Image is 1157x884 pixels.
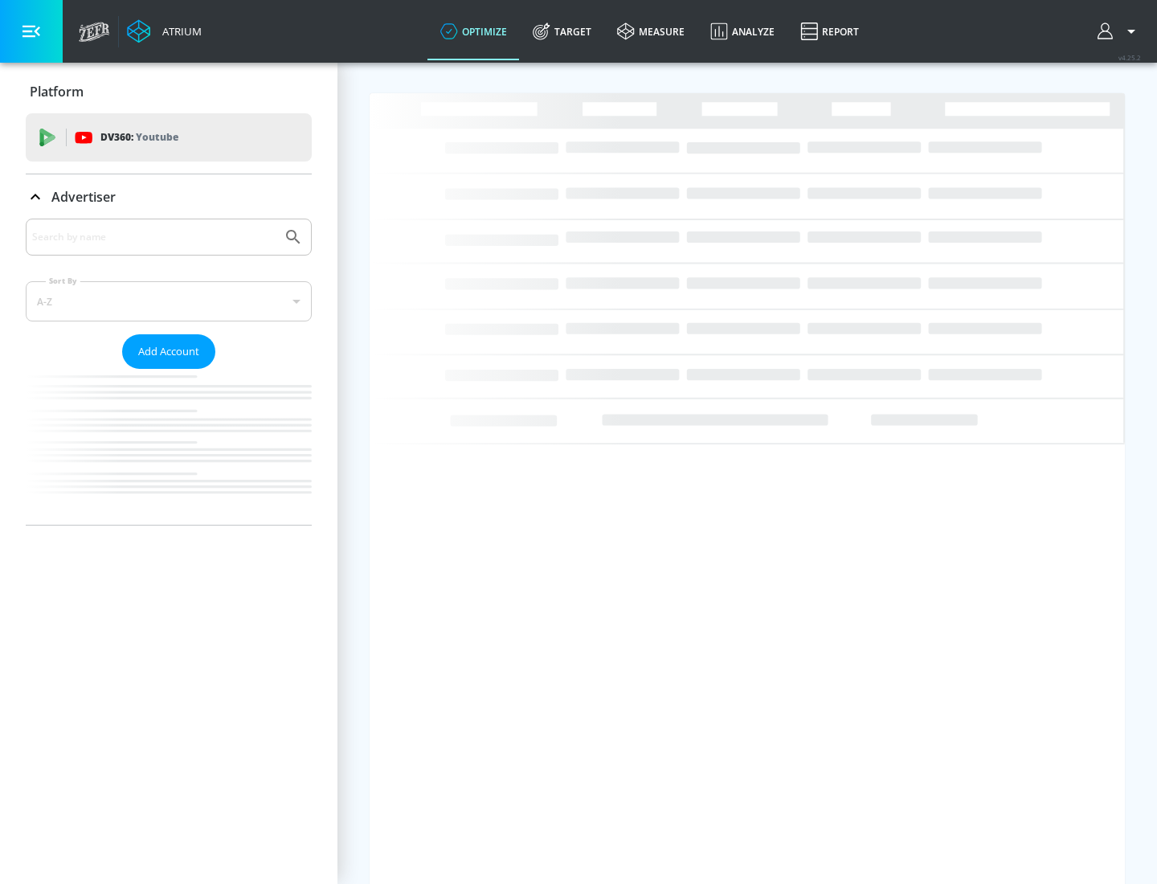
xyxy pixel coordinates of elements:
[26,174,312,219] div: Advertiser
[46,276,80,286] label: Sort By
[26,113,312,162] div: DV360: Youtube
[1118,53,1141,62] span: v 4.25.2
[26,69,312,114] div: Platform
[100,129,178,146] p: DV360:
[604,2,697,60] a: measure
[787,2,872,60] a: Report
[127,19,202,43] a: Atrium
[26,219,312,525] div: Advertiser
[156,24,202,39] div: Atrium
[122,334,215,369] button: Add Account
[427,2,520,60] a: optimize
[32,227,276,248] input: Search by name
[697,2,787,60] a: Analyze
[26,281,312,321] div: A-Z
[138,342,199,361] span: Add Account
[26,369,312,525] nav: list of Advertiser
[51,188,116,206] p: Advertiser
[136,129,178,145] p: Youtube
[30,83,84,100] p: Platform
[520,2,604,60] a: Target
